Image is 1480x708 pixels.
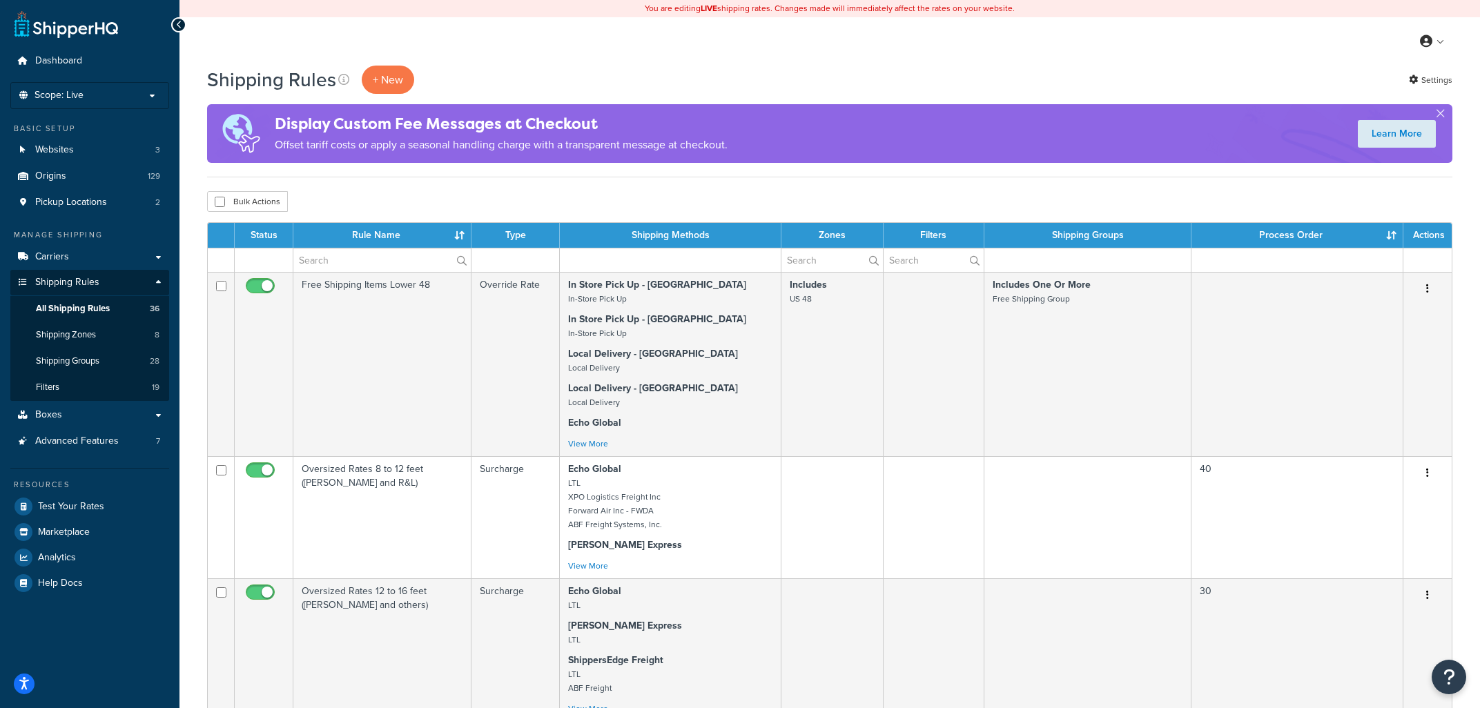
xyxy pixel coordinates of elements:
[568,633,581,646] small: LTL
[35,55,82,67] span: Dashboard
[471,456,560,578] td: Surcharge
[10,494,169,519] a: Test Your Rates
[10,348,169,374] a: Shipping Groups 28
[993,293,1070,305] small: Free Shipping Group
[568,462,621,476] strong: Echo Global
[568,362,620,374] small: Local Delivery
[275,112,728,135] h4: Display Custom Fee Messages at Checkout
[10,270,169,295] a: Shipping Rules
[10,375,169,400] li: Filters
[275,135,728,155] p: Offset tariff costs or apply a seasonal handling charge with a transparent message at checkout.
[150,355,159,367] span: 28
[568,584,621,598] strong: Echo Global
[568,381,738,395] strong: Local Delivery - [GEOGRAPHIC_DATA]
[150,303,159,315] span: 36
[10,137,169,163] li: Websites
[568,599,581,611] small: LTL
[10,348,169,374] li: Shipping Groups
[568,415,621,430] strong: Echo Global
[1191,223,1403,248] th: Process Order : activate to sort column ascending
[790,277,827,292] strong: Includes
[10,571,169,596] a: Help Docs
[10,164,169,189] a: Origins 129
[10,137,169,163] a: Websites 3
[568,477,662,531] small: LTL XPO Logistics Freight Inc Forward Air Inc - FWDA ABF Freight Systems, Inc.
[235,223,293,248] th: Status
[10,322,169,348] li: Shipping Zones
[35,277,99,288] span: Shipping Rules
[568,653,663,667] strong: ShippersEdge Freight
[568,668,612,694] small: LTL ABF Freight
[1403,223,1452,248] th: Actions
[1191,456,1403,578] td: 40
[568,560,608,572] a: View More
[10,164,169,189] li: Origins
[10,296,169,322] li: All Shipping Rules
[10,48,169,74] a: Dashboard
[993,277,1091,292] strong: Includes One Or More
[568,346,738,361] strong: Local Delivery - [GEOGRAPHIC_DATA]
[701,2,717,14] b: LIVE
[560,223,781,248] th: Shipping Methods
[10,190,169,215] a: Pickup Locations 2
[36,303,110,315] span: All Shipping Rules
[156,435,160,447] span: 7
[568,327,627,340] small: In-Store Pick Up
[471,272,560,456] td: Override Rate
[10,429,169,454] li: Advanced Features
[207,66,336,93] h1: Shipping Rules
[568,293,627,305] small: In-Store Pick Up
[152,382,159,393] span: 19
[293,248,471,272] input: Search
[14,10,118,38] a: ShipperHQ Home
[155,197,160,208] span: 2
[35,170,66,182] span: Origins
[35,144,74,156] span: Websites
[35,435,119,447] span: Advanced Features
[10,545,169,570] a: Analytics
[207,104,275,163] img: duties-banner-06bc72dcb5fe05cb3f9472aba00be2ae8eb53ab6f0d8bb03d382ba314ac3c341.png
[38,552,76,564] span: Analytics
[35,409,62,421] span: Boxes
[10,429,169,454] a: Advanced Features 7
[1409,70,1452,90] a: Settings
[10,520,169,544] a: Marketplace
[207,191,288,212] button: Bulk Actions
[781,223,884,248] th: Zones
[10,402,169,428] a: Boxes
[293,272,471,456] td: Free Shipping Items Lower 48
[984,223,1191,248] th: Shipping Groups
[38,501,104,513] span: Test Your Rates
[884,223,985,248] th: Filters
[568,618,682,633] strong: [PERSON_NAME] Express
[36,329,96,341] span: Shipping Zones
[781,248,883,272] input: Search
[155,329,159,341] span: 8
[155,144,160,156] span: 3
[38,527,90,538] span: Marketplace
[10,296,169,322] a: All Shipping Rules 36
[471,223,560,248] th: Type
[36,382,59,393] span: Filters
[293,223,471,248] th: Rule Name : activate to sort column ascending
[36,355,99,367] span: Shipping Groups
[10,270,169,401] li: Shipping Rules
[10,244,169,270] a: Carriers
[35,197,107,208] span: Pickup Locations
[35,251,69,263] span: Carriers
[568,538,682,552] strong: [PERSON_NAME] Express
[568,277,746,292] strong: In Store Pick Up - [GEOGRAPHIC_DATA]
[10,322,169,348] a: Shipping Zones 8
[568,396,620,409] small: Local Delivery
[10,190,169,215] li: Pickup Locations
[1432,660,1466,694] button: Open Resource Center
[568,312,746,326] strong: In Store Pick Up - [GEOGRAPHIC_DATA]
[10,375,169,400] a: Filters 19
[10,479,169,491] div: Resources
